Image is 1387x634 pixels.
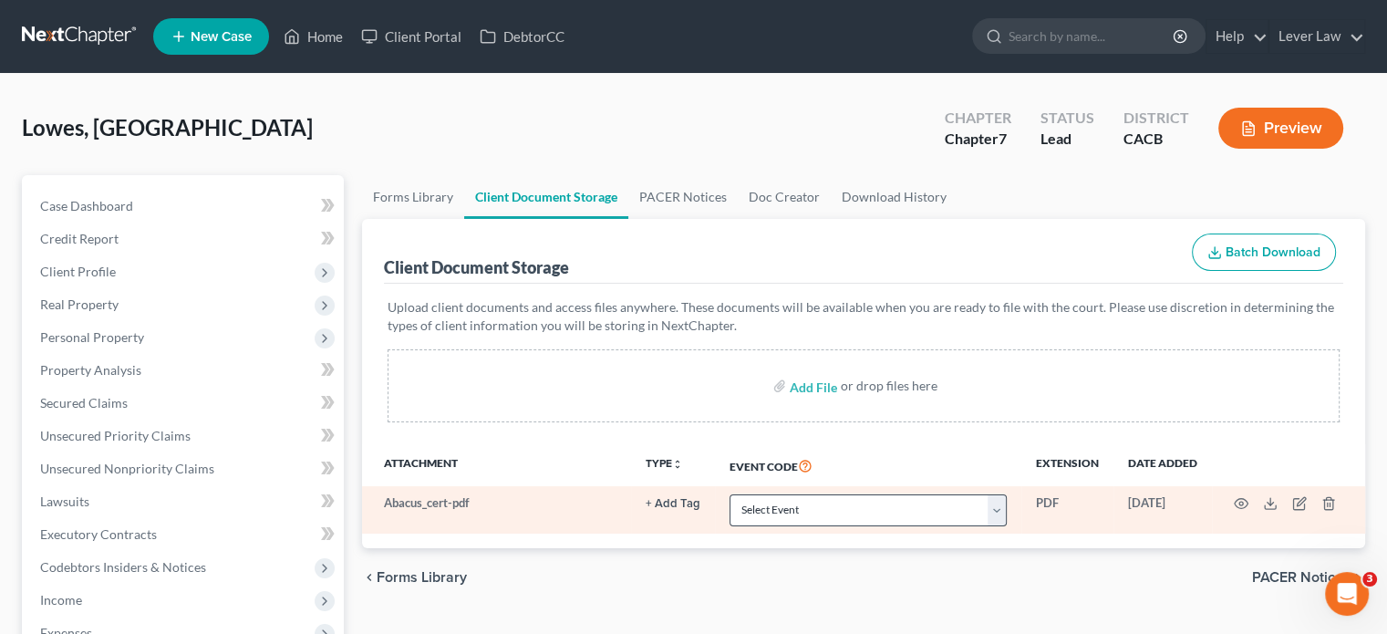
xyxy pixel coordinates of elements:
span: Client Profile [40,264,116,279]
a: Lever Law [1269,20,1364,53]
span: 3 [1362,572,1377,587]
p: Upload client documents and access files anywhere. These documents will be available when you are... [388,298,1340,335]
a: Unsecured Priority Claims [26,420,344,452]
a: Lawsuits [26,485,344,518]
a: PACER Notices [628,175,738,219]
th: Date added [1113,444,1212,486]
button: Batch Download [1192,234,1336,272]
a: Client Portal [352,20,471,53]
span: Codebtors Insiders & Notices [40,559,206,575]
a: Case Dashboard [26,190,344,223]
td: [DATE] [1113,486,1212,534]
th: Extension [1021,444,1113,486]
input: Search by name... [1009,19,1175,53]
div: CACB [1123,129,1189,150]
a: Doc Creator [738,175,831,219]
button: chevron_left Forms Library [362,570,467,585]
span: PACER Notices [1252,570,1351,585]
i: chevron_right [1351,570,1365,585]
div: Chapter [945,108,1011,129]
button: + Add Tag [646,498,700,510]
a: Forms Library [362,175,464,219]
span: Credit Report [40,231,119,246]
i: chevron_left [362,570,377,585]
span: Forms Library [377,570,467,585]
span: Income [40,592,82,608]
button: Preview [1218,108,1343,149]
span: Real Property [40,296,119,312]
div: Chapter [945,129,1011,150]
a: + Add Tag [646,494,700,512]
span: Lowes, [GEOGRAPHIC_DATA] [22,114,313,140]
th: Event Code [715,444,1021,486]
span: Batch Download [1226,244,1320,260]
a: Executory Contracts [26,518,344,551]
a: Property Analysis [26,354,344,387]
span: Unsecured Nonpriority Claims [40,461,214,476]
div: District [1123,108,1189,129]
span: Secured Claims [40,395,128,411]
th: Attachment [362,444,631,486]
span: 7 [999,130,1007,147]
span: Case Dashboard [40,198,133,213]
span: Unsecured Priority Claims [40,428,191,443]
div: Status [1040,108,1094,129]
a: Help [1206,20,1268,53]
span: New Case [191,30,252,44]
i: unfold_more [672,459,683,470]
button: PACER Notices chevron_right [1252,570,1365,585]
td: Abacus_cert-pdf [362,486,631,534]
div: or drop files here [841,377,937,395]
a: Secured Claims [26,387,344,420]
td: PDF [1021,486,1113,534]
span: Personal Property [40,329,144,345]
button: TYPEunfold_more [646,458,683,470]
span: Lawsuits [40,494,89,509]
div: Client Document Storage [384,256,569,278]
a: Client Document Storage [464,175,628,219]
a: Download History [831,175,957,219]
div: Lead [1040,129,1094,150]
span: Property Analysis [40,362,141,378]
span: Executory Contracts [40,526,157,542]
a: Credit Report [26,223,344,255]
a: DebtorCC [471,20,574,53]
a: Home [274,20,352,53]
iframe: Intercom live chat [1325,572,1369,616]
a: Unsecured Nonpriority Claims [26,452,344,485]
